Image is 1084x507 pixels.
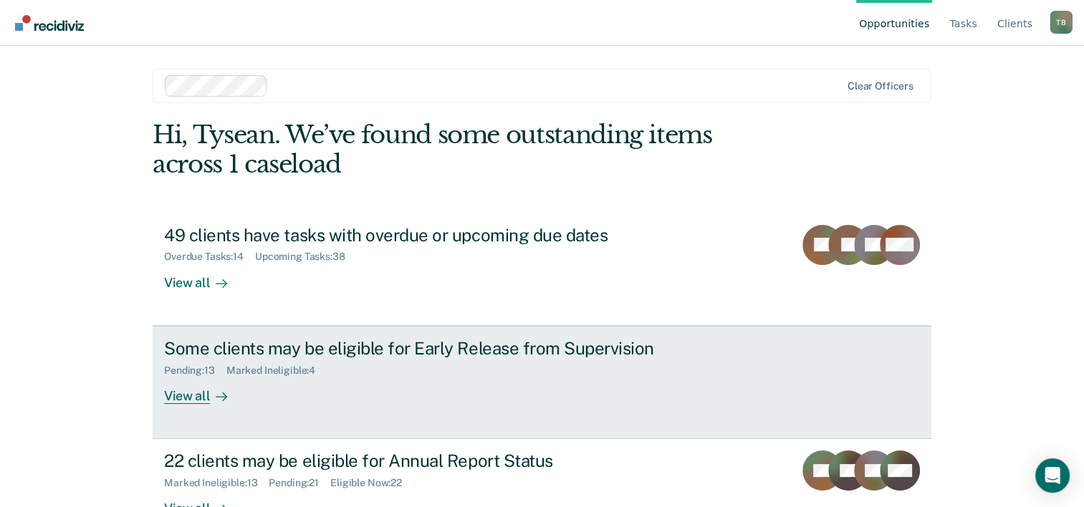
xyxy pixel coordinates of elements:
div: View all [164,376,244,404]
div: Upcoming Tasks : 38 [255,251,357,263]
div: View all [164,263,244,291]
div: 49 clients have tasks with overdue or upcoming due dates [164,225,667,246]
div: Eligible Now : 22 [330,477,413,489]
div: Some clients may be eligible for Early Release from Supervision [164,338,667,359]
div: Pending : 13 [164,364,226,377]
img: Recidiviz [15,15,84,31]
div: Open Intercom Messenger [1035,458,1070,493]
div: Clear officers [848,80,913,92]
button: Profile dropdown button [1050,11,1073,34]
div: Pending : 21 [269,477,330,489]
div: T B [1050,11,1073,34]
a: 49 clients have tasks with overdue or upcoming due datesOverdue Tasks:14Upcoming Tasks:38View all [153,213,931,326]
div: Marked Ineligible : 4 [226,364,327,377]
a: Some clients may be eligible for Early Release from SupervisionPending:13Marked Ineligible:4View all [153,326,931,439]
div: Overdue Tasks : 14 [164,251,255,263]
div: Hi, Tysean. We’ve found some outstanding items across 1 caseload [153,120,775,179]
div: Marked Ineligible : 13 [164,477,269,489]
div: 22 clients may be eligible for Annual Report Status [164,450,667,471]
